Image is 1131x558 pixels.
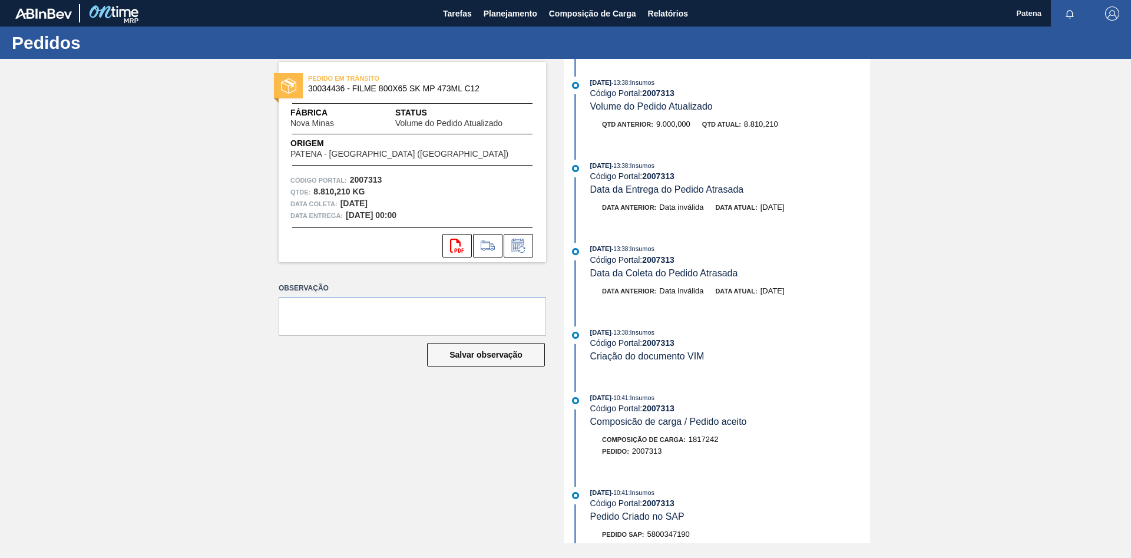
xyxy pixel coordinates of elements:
[602,448,629,455] span: Pedido :
[715,204,757,211] span: Data atual:
[590,417,747,427] span: Composicão de carga / Pedido aceito
[659,286,703,295] span: Data inválida
[12,36,221,49] h1: Pedidos
[715,288,757,295] span: Data atual:
[590,394,611,401] span: [DATE]
[590,162,611,169] span: [DATE]
[290,198,338,210] span: Data coleta:
[628,329,654,336] span: : Insumos
[290,210,343,222] span: Data entrega:
[590,329,611,336] span: [DATE]
[590,245,611,252] span: [DATE]
[642,404,674,413] strong: 2007313
[590,511,684,521] span: Pedido Criado no SAP
[590,338,870,348] div: Código Portal:
[642,88,674,98] strong: 2007313
[590,88,870,98] div: Código Portal:
[572,248,579,255] img: atual
[611,80,628,86] span: - 13:38
[572,332,579,339] img: atual
[1105,6,1119,21] img: Logout
[590,255,870,265] div: Código Portal:
[590,184,744,194] span: Data da Entrega do Pedido Atrasada
[628,394,654,401] span: : Insumos
[443,6,472,21] span: Tarefas
[290,107,371,119] span: Fábrica
[590,351,705,361] span: Criação do documento VIM
[427,343,545,367] button: Salvar observação
[572,492,579,499] img: atual
[602,204,656,211] span: Data anterior:
[648,6,688,21] span: Relatórios
[504,234,533,257] div: Informar alteração no pedido
[611,490,628,496] span: - 10:41
[308,84,522,93] span: 30034436 - FILME 800X65 SK MP 473ML C12
[590,101,713,111] span: Volume do Pedido Atualizado
[642,171,674,181] strong: 2007313
[628,489,654,496] span: : Insumos
[572,165,579,172] img: atual
[602,543,662,550] span: Item pedido SAP:
[590,171,870,181] div: Código Portal:
[590,498,870,508] div: Código Portal:
[664,542,673,550] span: 10
[659,203,703,212] span: Data inválida
[281,78,296,94] img: status
[395,119,502,128] span: Volume do Pedido Atualizado
[628,79,654,86] span: : Insumos
[346,210,396,220] strong: [DATE] 00:00
[744,120,778,128] span: 8.810,210
[572,82,579,89] img: atual
[642,255,674,265] strong: 2007313
[590,489,611,496] span: [DATE]
[442,234,472,257] div: Abrir arquivo PDF
[279,280,546,297] label: Observação
[656,120,690,128] span: 9.000,000
[290,119,334,128] span: Nova Minas
[15,8,72,19] img: TNhmsLtSVTkK8tSr43FrP2fwEKptu5GPRR3wAAAABJRU5ErkJggg==
[628,162,654,169] span: : Insumos
[647,530,690,539] span: 5800347190
[590,79,611,86] span: [DATE]
[395,107,534,119] span: Status
[602,121,653,128] span: Qtd anterior:
[590,268,738,278] span: Data da Coleta do Pedido Atrasada
[290,137,534,150] span: Origem
[308,72,473,84] span: PEDIDO EM TRÂNSITO
[290,174,347,186] span: Código Portal:
[473,234,502,257] div: Ir para Composição de Carga
[290,186,310,198] span: Qtde :
[760,286,785,295] span: [DATE]
[689,435,719,444] span: 1817242
[290,150,508,159] span: PATENA - [GEOGRAPHIC_DATA] ([GEOGRAPHIC_DATA])
[611,395,628,401] span: - 10:41
[702,121,741,128] span: Qtd atual:
[484,6,537,21] span: Planejamento
[628,245,654,252] span: : Insumos
[760,203,785,212] span: [DATE]
[611,246,628,252] span: - 13:38
[590,404,870,413] div: Código Portal:
[340,199,368,208] strong: [DATE]
[611,329,628,336] span: - 13:38
[1051,5,1089,22] button: Notificações
[611,163,628,169] span: - 13:38
[313,187,365,196] strong: 8.810,210 KG
[602,288,656,295] span: Data anterior:
[642,498,674,508] strong: 2007313
[632,447,662,455] span: 2007313
[572,397,579,404] img: atual
[642,338,674,348] strong: 2007313
[549,6,636,21] span: Composição de Carga
[602,531,644,538] span: Pedido SAP:
[350,175,382,184] strong: 2007313
[602,436,686,443] span: Composição de Carga :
